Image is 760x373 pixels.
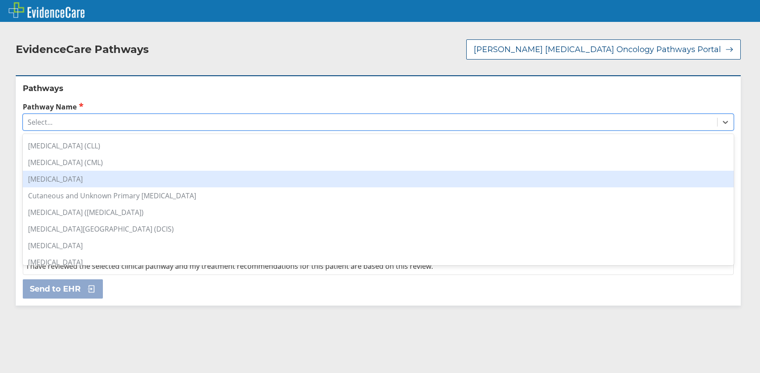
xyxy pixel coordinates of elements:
[23,254,734,271] div: [MEDICAL_DATA]
[23,221,734,237] div: [MEDICAL_DATA][GEOGRAPHIC_DATA] (DCIS)
[9,2,84,18] img: EvidenceCare
[23,187,734,204] div: Cutaneous and Unknown Primary [MEDICAL_DATA]
[30,284,81,294] span: Send to EHR
[466,39,741,60] button: [PERSON_NAME] [MEDICAL_DATA] Oncology Pathways Portal
[16,43,149,56] h2: EvidenceCare Pathways
[474,44,721,55] span: [PERSON_NAME] [MEDICAL_DATA] Oncology Pathways Portal
[23,171,734,187] div: [MEDICAL_DATA]
[23,237,734,254] div: [MEDICAL_DATA]
[23,83,734,94] h2: Pathways
[23,154,734,171] div: [MEDICAL_DATA] (CML)
[23,137,734,154] div: [MEDICAL_DATA] (CLL)
[23,204,734,221] div: [MEDICAL_DATA] ([MEDICAL_DATA])
[23,279,103,299] button: Send to EHR
[28,117,53,127] div: Select...
[27,261,433,271] span: I have reviewed the selected clinical pathway and my treatment recommendations for this patient a...
[23,102,734,112] label: Pathway Name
